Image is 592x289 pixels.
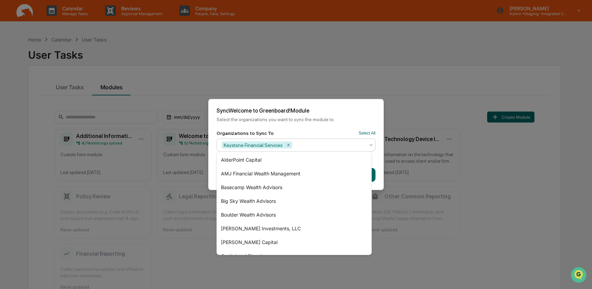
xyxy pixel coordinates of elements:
[14,100,43,106] span: Data Lookup
[23,59,87,65] div: We're available if you need us!
[217,222,371,235] div: [PERSON_NAME] Investments, LLC
[217,153,371,167] div: AlderPoint Capital
[7,100,12,106] div: 🔎
[217,194,371,208] div: Big Sky Wealth Advisors
[7,14,125,25] p: How can we help?
[7,53,19,65] img: 1746055101610-c473b297-6a78-478c-a979-82029cc54cd1
[7,87,12,93] div: 🖐️
[217,208,371,222] div: Boulder Wealth Advisors
[23,53,112,59] div: Start new chat
[217,130,274,136] div: Organizations to Sync To
[217,117,375,122] p: Select the organizations you want to sync the module to.
[217,181,371,194] div: Basecamp Wealth Advisors
[14,86,44,93] span: Preclearance
[48,116,83,122] a: Powered byPylon
[57,86,85,93] span: Attestations
[285,142,292,149] div: Remove Keystone Financial Services
[217,167,371,181] div: AMJ Financial Wealth Management
[116,55,125,63] button: Start new chat
[4,97,46,109] a: 🔎Data Lookup
[359,131,375,136] button: Select All
[570,266,589,285] iframe: Open customer support
[47,84,88,96] a: 🗄️Attestations
[68,116,83,122] span: Pylon
[217,235,371,249] div: [PERSON_NAME] Capital
[4,84,47,96] a: 🖐️Preclearance
[222,142,285,149] div: Keystone Financial Services
[217,107,375,114] h2: Sync Welcome to Greenboard! Module
[217,249,371,263] div: Capital and Planning
[50,87,55,93] div: 🗄️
